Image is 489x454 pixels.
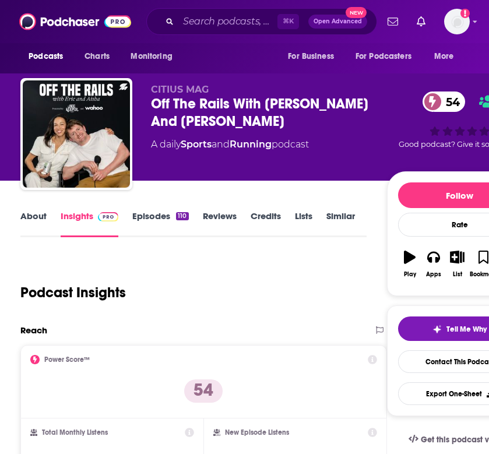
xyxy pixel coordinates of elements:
[446,325,487,334] span: Tell Me Why
[444,9,470,34] button: Show profile menu
[29,48,63,65] span: Podcasts
[19,10,131,33] img: Podchaser - Follow, Share and Rate Podcasts
[412,12,430,31] a: Show notifications dropdown
[314,19,362,24] span: Open Advanced
[176,212,188,220] div: 110
[346,7,367,18] span: New
[356,48,411,65] span: For Podcasters
[85,48,110,65] span: Charts
[444,9,470,34] span: Logged in as notablypr2
[295,210,312,237] a: Lists
[348,45,428,68] button: open menu
[326,210,355,237] a: Similar
[184,379,223,403] p: 54
[23,80,130,188] img: Off The Rails With Eric And Aisha
[203,210,237,237] a: Reviews
[212,139,230,150] span: and
[151,84,209,95] span: CITIUS MAG
[277,14,299,29] span: ⌘ K
[423,91,466,112] a: 54
[421,243,445,285] button: Apps
[20,325,47,336] h2: Reach
[288,48,334,65] span: For Business
[398,243,422,285] button: Play
[131,48,172,65] span: Monitoring
[444,9,470,34] img: User Profile
[251,210,281,237] a: Credits
[460,9,470,18] svg: Add a profile image
[308,15,367,29] button: Open AdvancedNew
[178,12,277,31] input: Search podcasts, credits, & more...
[44,356,90,364] h2: Power Score™
[225,428,289,437] h2: New Episode Listens
[404,271,416,278] div: Play
[434,91,466,112] span: 54
[230,139,272,150] a: Running
[383,12,403,31] a: Show notifications dropdown
[453,271,462,278] div: List
[20,284,126,301] h1: Podcast Insights
[426,45,469,68] button: open menu
[151,138,309,152] div: A daily podcast
[132,210,188,237] a: Episodes110
[445,243,469,285] button: List
[432,325,442,334] img: tell me why sparkle
[98,212,118,221] img: Podchaser Pro
[42,428,108,437] h2: Total Monthly Listens
[77,45,117,68] a: Charts
[20,45,78,68] button: open menu
[426,271,441,278] div: Apps
[122,45,187,68] button: open menu
[20,210,47,237] a: About
[146,8,377,35] div: Search podcasts, credits, & more...
[61,210,118,237] a: InsightsPodchaser Pro
[280,45,349,68] button: open menu
[181,139,212,150] a: Sports
[434,48,454,65] span: More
